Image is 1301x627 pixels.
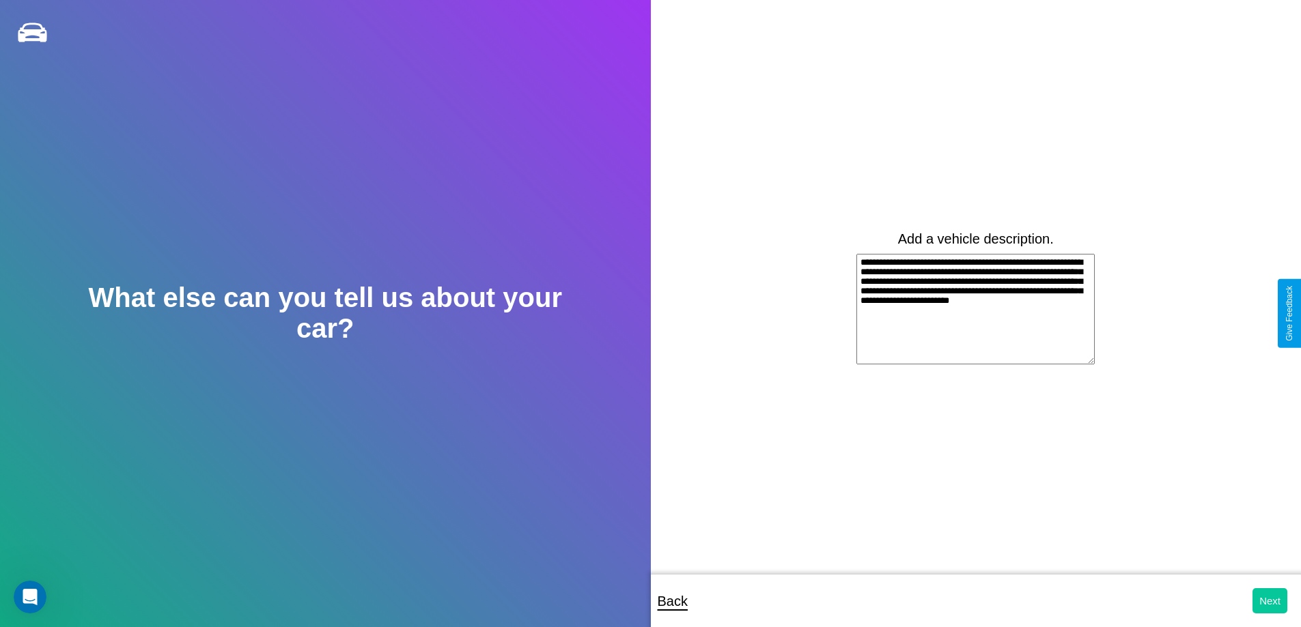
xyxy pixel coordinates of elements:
[14,581,46,613] iframe: Intercom live chat
[658,589,688,613] p: Back
[898,231,1054,247] label: Add a vehicle description.
[1285,286,1294,341] div: Give Feedback
[65,282,585,344] h2: What else can you tell us about your car?
[1253,588,1287,613] button: Next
